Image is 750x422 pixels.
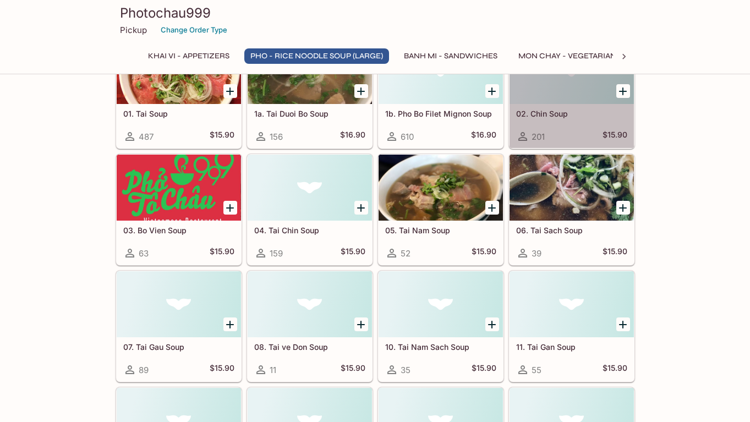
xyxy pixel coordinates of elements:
a: 08. Tai ve Don Soup11$15.90 [247,271,373,382]
div: 05. Tai Nam Soup [379,155,503,221]
button: Mon Chay - Vegetarian Entrees [512,48,659,64]
span: 55 [532,365,541,375]
h5: 05. Tai Nam Soup [385,226,496,235]
div: 10. Tai Nam Sach Soup [379,271,503,337]
h5: 02. Chin Soup [516,109,627,118]
h5: $15.90 [472,246,496,260]
div: 1a. Tai Duoi Bo Soup [248,38,372,104]
a: 1a. Tai Duoi Bo Soup156$16.90 [247,37,373,149]
button: Khai Vi - Appetizers [142,48,236,64]
a: 07. Tai Gau Soup89$15.90 [116,271,242,382]
h5: $15.90 [210,246,234,260]
button: Add 10. Tai Nam Sach Soup [485,317,499,331]
a: 10. Tai Nam Sach Soup35$15.90 [378,271,503,382]
button: Add 08. Tai ve Don Soup [354,317,368,331]
button: Add 07. Tai Gau Soup [223,317,237,331]
div: 11. Tai Gan Soup [510,271,634,337]
h5: $15.90 [341,246,365,260]
button: Add 1b. Pho Bo Filet Mignon Soup [485,84,499,98]
h3: Photochau999 [120,4,631,21]
a: 03. Bo Vien Soup63$15.90 [116,154,242,265]
button: Add 06. Tai Sach Soup [616,201,630,215]
h5: 1a. Tai Duoi Bo Soup [254,109,365,118]
button: Add 1a. Tai Duoi Bo Soup [354,84,368,98]
div: 08. Tai ve Don Soup [248,271,372,337]
button: Add 05. Tai Nam Soup [485,201,499,215]
h5: $15.90 [341,363,365,376]
button: Add 11. Tai Gan Soup [616,317,630,331]
span: 159 [270,248,283,259]
span: 610 [401,131,414,142]
button: Pho - Rice Noodle Soup (Large) [244,48,389,64]
h5: 07. Tai Gau Soup [123,342,234,352]
h5: 06. Tai Sach Soup [516,226,627,235]
span: 63 [139,248,149,259]
span: 11 [270,365,276,375]
p: Pickup [120,25,147,35]
span: 487 [139,131,154,142]
a: 02. Chin Soup201$15.90 [509,37,634,149]
h5: $15.90 [603,363,627,376]
span: 39 [532,248,541,259]
a: 06. Tai Sach Soup39$15.90 [509,154,634,265]
h5: $15.90 [472,363,496,376]
button: Add 04. Tai Chin Soup [354,201,368,215]
span: 35 [401,365,410,375]
h5: 03. Bo Vien Soup [123,226,234,235]
a: 01. Tai Soup487$15.90 [116,37,242,149]
button: Add 02. Chin Soup [616,84,630,98]
h5: $15.90 [603,130,627,143]
h5: 08. Tai ve Don Soup [254,342,365,352]
h5: 04. Tai Chin Soup [254,226,365,235]
span: 52 [401,248,410,259]
div: 06. Tai Sach Soup [510,155,634,221]
h5: 11. Tai Gan Soup [516,342,627,352]
button: Add 01. Tai Soup [223,84,237,98]
a: 1b. Pho Bo Filet Mignon Soup610$16.90 [378,37,503,149]
h5: 1b. Pho Bo Filet Mignon Soup [385,109,496,118]
span: 201 [532,131,545,142]
span: 89 [139,365,149,375]
h5: $16.90 [340,130,365,143]
a: 05. Tai Nam Soup52$15.90 [378,154,503,265]
h5: 01. Tai Soup [123,109,234,118]
h5: $15.90 [210,130,234,143]
h5: $15.90 [210,363,234,376]
button: Change Order Type [156,21,232,39]
span: 156 [270,131,283,142]
div: 03. Bo Vien Soup [117,155,241,221]
button: Banh Mi - Sandwiches [398,48,503,64]
div: 04. Tai Chin Soup [248,155,372,221]
h5: 10. Tai Nam Sach Soup [385,342,496,352]
div: 07. Tai Gau Soup [117,271,241,337]
a: 04. Tai Chin Soup159$15.90 [247,154,373,265]
div: 01. Tai Soup [117,38,241,104]
button: Add 03. Bo Vien Soup [223,201,237,215]
a: 11. Tai Gan Soup55$15.90 [509,271,634,382]
h5: $15.90 [603,246,627,260]
h5: $16.90 [471,130,496,143]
